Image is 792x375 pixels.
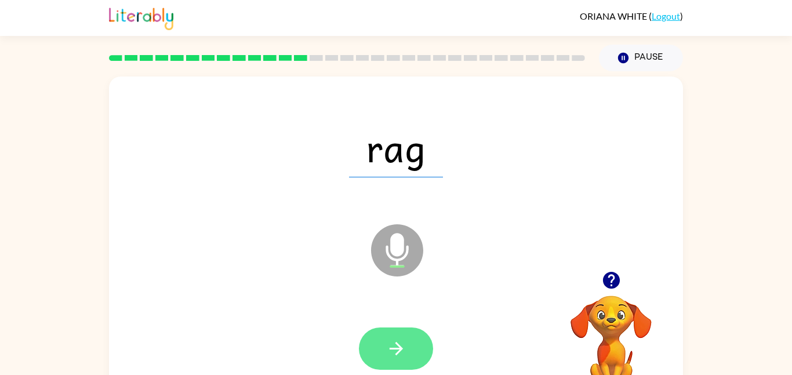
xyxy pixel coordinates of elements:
[580,10,649,21] span: ORIANA WHITE
[652,10,680,21] a: Logout
[599,45,683,71] button: Pause
[349,117,443,177] span: rag
[580,10,683,21] div: ( )
[109,5,173,30] img: Literably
